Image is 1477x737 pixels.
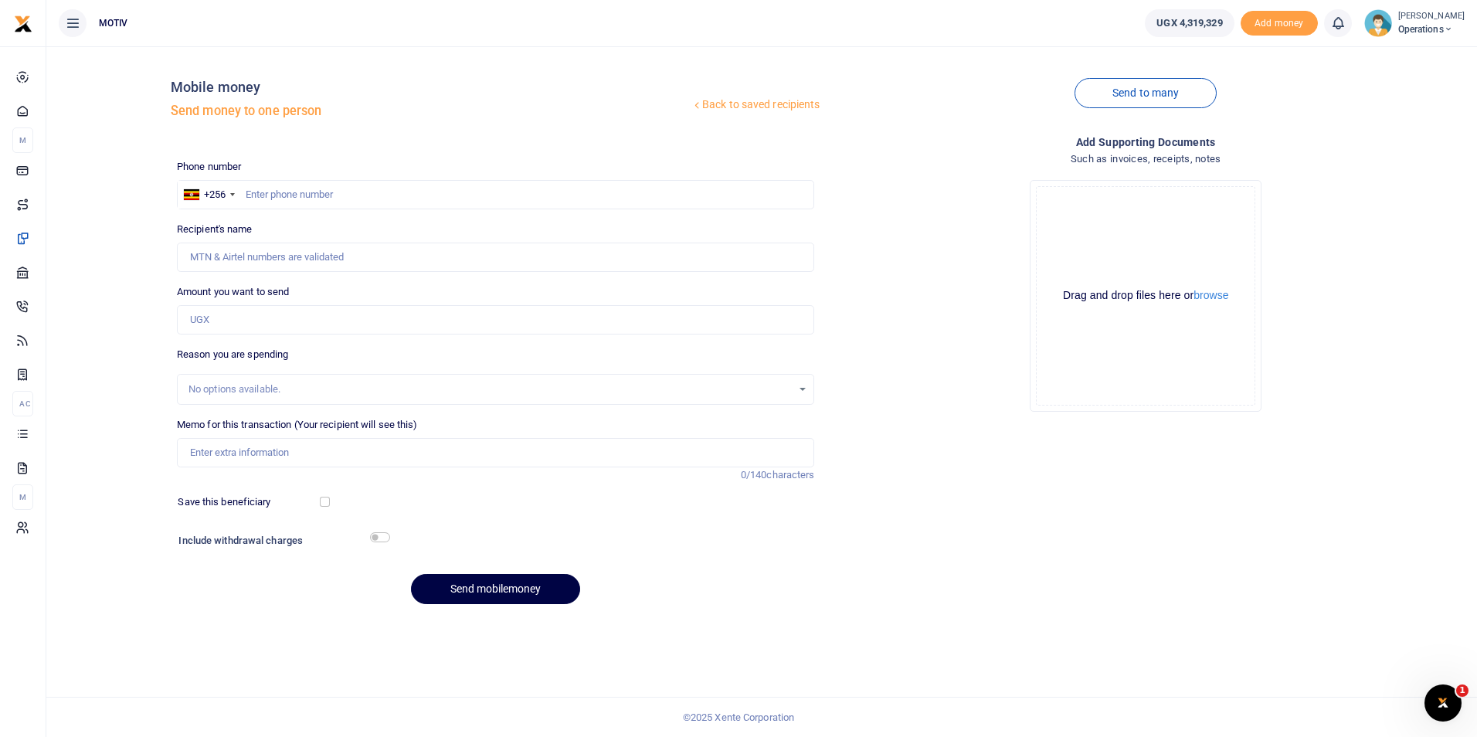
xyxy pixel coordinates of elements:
[177,180,815,209] input: Enter phone number
[1145,9,1234,37] a: UGX 4,319,329
[1241,16,1318,28] a: Add money
[177,438,815,467] input: Enter extra information
[178,181,239,209] div: Uganda: +256
[177,347,288,362] label: Reason you are spending
[1364,9,1465,37] a: profile-user [PERSON_NAME] Operations
[1037,288,1255,303] div: Drag and drop files here or
[171,79,691,96] h4: Mobile money
[12,484,33,510] li: M
[1075,78,1217,108] a: Send to many
[177,243,815,272] input: MTN & Airtel numbers are validated
[1156,15,1222,31] span: UGX 4,319,329
[827,134,1465,151] h4: Add supporting Documents
[14,17,32,29] a: logo-small logo-large logo-large
[1139,9,1240,37] li: Wallet ballance
[1424,684,1462,722] iframe: Intercom live chat
[741,469,767,481] span: 0/140
[177,305,815,335] input: UGX
[177,159,241,175] label: Phone number
[177,222,253,237] label: Recipient's name
[12,391,33,416] li: Ac
[766,469,814,481] span: characters
[93,16,134,30] span: MOTIV
[1030,180,1261,412] div: File Uploader
[1241,11,1318,36] li: Toup your wallet
[12,127,33,153] li: M
[178,494,270,510] label: Save this beneficiary
[204,187,226,202] div: +256
[177,284,289,300] label: Amount you want to send
[691,91,821,119] a: Back to saved recipients
[171,104,691,119] h5: Send money to one person
[14,15,32,33] img: logo-small
[411,574,580,604] button: Send mobilemoney
[188,382,793,397] div: No options available.
[1398,10,1465,23] small: [PERSON_NAME]
[1241,11,1318,36] span: Add money
[1193,290,1228,301] button: browse
[178,535,382,547] h6: Include withdrawal charges
[1364,9,1392,37] img: profile-user
[827,151,1465,168] h4: Such as invoices, receipts, notes
[177,417,418,433] label: Memo for this transaction (Your recipient will see this)
[1398,22,1465,36] span: Operations
[1456,684,1469,697] span: 1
